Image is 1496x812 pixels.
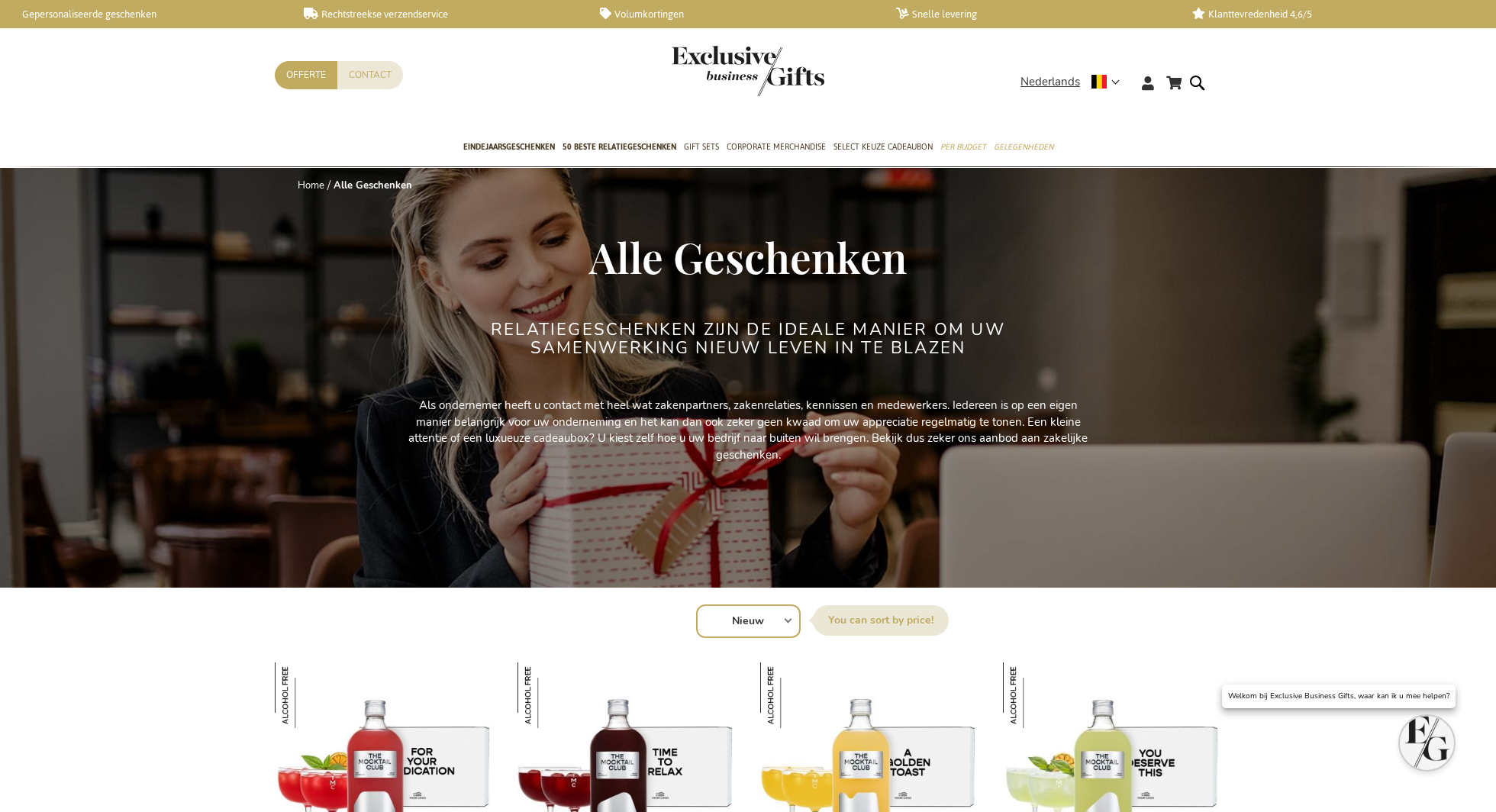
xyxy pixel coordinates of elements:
label: Sorteer op [813,605,949,636]
a: Rechtstreekse verzendservice [304,8,576,21]
span: Corporate Merchandise [727,139,826,155]
p: Als ondernemer heeft u contact met heel wat zakenpartners, zakenrelaties, kennissen en medewerker... [405,398,1091,463]
span: Nederlands [1020,73,1080,91]
img: The Mocktail Club Grapefruit Grace Geschenkset [275,662,340,728]
a: Klanttevredenheid 4,6/5 [1192,8,1464,21]
div: Nederlands [1020,73,1130,91]
a: Snelle levering [896,8,1168,21]
span: Eindejaarsgeschenken [463,139,555,155]
span: Alle Geschenken [589,228,907,285]
img: The Mocktail Club Ginger Gem Geschenkset [760,662,826,728]
span: 50 beste relatiegeschenken [563,139,676,155]
img: The Mocktail Club Basil Breeze Geschenkset [1003,662,1069,728]
a: Gepersonaliseerde geschenken [8,8,279,21]
h2: Relatiegeschenken zijn de ideale manier om uw samenwerking nieuw leven in te blazen [462,321,1034,357]
img: The Mocktail Club Berry Bash Geschenkset [517,662,583,728]
img: Exclusive Business gifts logo [672,46,824,96]
a: Offerte [275,61,337,89]
span: Per Budget [940,139,986,155]
span: Gelegenheden [994,139,1053,155]
span: Select Keuze Cadeaubon [833,139,933,155]
a: Volumkortingen [600,8,872,21]
a: Home [298,179,324,192]
a: store logo [672,46,748,96]
span: Gift Sets [684,139,719,155]
a: Contact [337,61,403,89]
strong: Alle Geschenken [334,179,412,192]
